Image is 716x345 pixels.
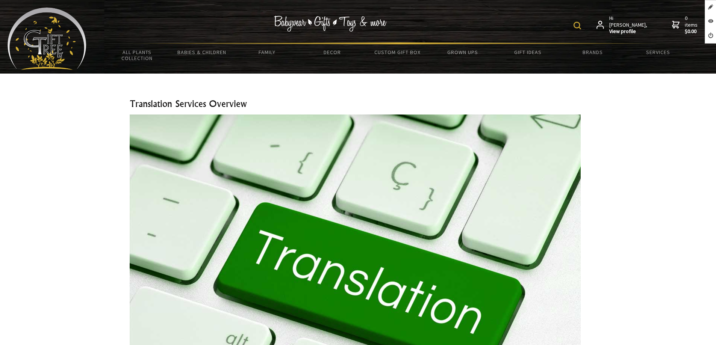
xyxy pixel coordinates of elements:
[685,28,699,35] strong: $0.00
[560,44,625,60] a: Brands
[365,44,430,60] a: Custom Gift Box
[274,16,386,32] img: Babywear - Gifts - Toys & more
[609,28,648,35] strong: View profile
[235,44,300,60] a: Family
[685,15,699,35] span: 0 items
[672,15,699,35] a: 0 items$0.00
[430,44,495,60] a: Grown Ups
[495,44,560,60] a: Gift Ideas
[170,44,235,60] a: Babies & Children
[609,15,648,35] span: Hi [PERSON_NAME],
[104,44,170,66] a: All Plants Collection
[300,44,365,60] a: Decor
[574,22,581,29] img: product search
[596,15,648,35] a: Hi [PERSON_NAME],View profile
[625,44,690,60] a: Services
[8,8,86,70] img: Babyware - Gifts - Toys and more...
[130,98,587,110] h3: Translation Services Overview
